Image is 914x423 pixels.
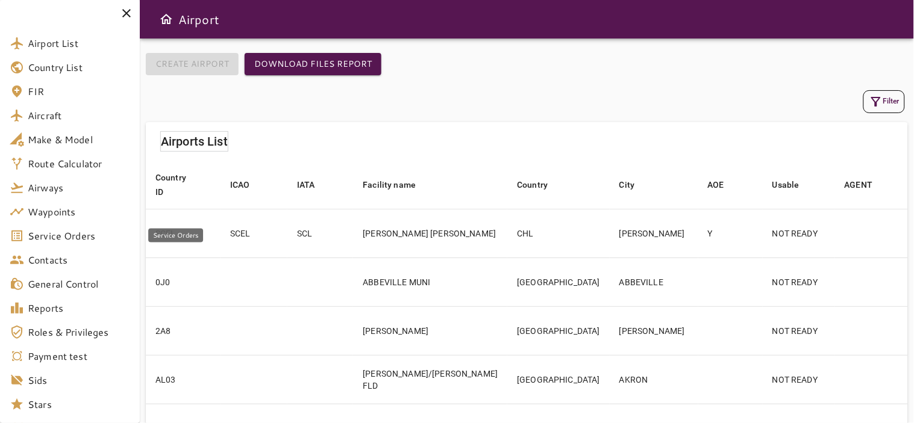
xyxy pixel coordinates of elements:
[353,209,507,258] td: [PERSON_NAME] [PERSON_NAME]
[28,253,130,267] span: Contacts
[619,178,635,192] div: City
[772,178,800,192] div: Usable
[155,170,195,199] div: Country ID
[845,178,889,192] span: AGENT
[28,60,130,75] span: Country List
[772,276,825,288] p: NOT READY
[353,258,507,306] td: ABBEVILLE MUNI
[28,397,130,412] span: Stars
[845,178,873,192] div: AGENT
[154,7,178,31] button: Open drawer
[517,178,548,192] div: Country
[28,108,130,123] span: Aircraft
[507,306,610,355] td: [GEOGRAPHIC_DATA]
[155,170,211,199] span: Country ID
[28,349,130,363] span: Payment test
[28,84,130,99] span: FIR
[148,229,203,242] div: Service Orders
[161,132,228,151] h6: Airports List
[28,373,130,387] span: Sids
[28,36,130,51] span: Airport List
[297,178,331,192] span: IATA
[863,90,905,113] button: Filter
[28,132,130,147] span: Make & Model
[363,178,431,192] span: Facility name
[507,355,610,404] td: [GEOGRAPHIC_DATA]
[610,209,698,258] td: [PERSON_NAME]
[507,209,610,258] td: CHL
[230,178,266,192] span: ICAO
[28,229,130,243] span: Service Orders
[28,205,130,219] span: Waypoints
[28,277,130,291] span: General Control
[708,178,740,192] span: AOE
[708,178,724,192] div: AOE
[698,209,763,258] td: Y
[146,355,221,404] td: AL03
[772,178,815,192] span: Usable
[28,325,130,339] span: Roles & Privileges
[245,53,381,75] button: Download Files Report
[610,258,698,306] td: ABBEVILLE
[619,178,651,192] span: City
[146,209,221,258] td: SCEL
[772,227,825,239] p: NOT READY
[28,181,130,195] span: Airways
[297,178,315,192] div: IATA
[230,178,250,192] div: ICAO
[517,178,563,192] span: Country
[287,209,353,258] td: SCL
[507,258,610,306] td: [GEOGRAPHIC_DATA]
[610,306,698,355] td: [PERSON_NAME]
[772,325,825,337] p: NOT READY
[28,301,130,315] span: Reports
[610,355,698,404] td: AKRON
[146,306,221,355] td: 2A8
[178,10,219,29] h6: Airport
[363,178,416,192] div: Facility name
[353,355,507,404] td: [PERSON_NAME]/[PERSON_NAME] FLD
[28,156,130,171] span: Route Calculator
[772,374,825,386] p: NOT READY
[146,258,221,306] td: 0J0
[221,209,287,258] td: SCEL
[353,306,507,355] td: [PERSON_NAME]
